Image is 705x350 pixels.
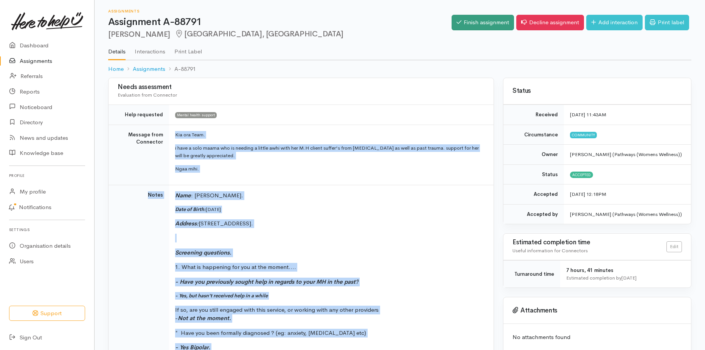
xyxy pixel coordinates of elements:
[503,204,564,224] td: Accepted by
[109,125,169,185] td: Message from Connector
[570,132,597,138] span: Community
[512,307,682,314] h3: Attachments
[175,206,484,213] p: [DATE]
[503,184,564,205] td: Accepted
[512,333,682,342] p: No attachments found
[135,38,165,59] a: Interactions
[452,15,514,30] a: Finish assignment
[570,191,606,197] time: [DATE] 12:18PM
[109,105,169,125] td: Help requested
[503,164,564,184] td: Status
[503,261,560,288] td: Turnaround time
[133,65,165,73] a: Assignments
[108,17,452,28] h1: Assignment A-88791
[175,192,191,199] i: Name
[570,172,593,178] span: Accepted
[566,267,613,273] span: 7 hours, 41 minutes
[175,278,359,285] i: - Have you previously sought help in regards to your MH in the past?
[586,15,643,30] a: Add interaction
[108,60,691,78] nav: breadcrumb
[512,239,666,246] h3: Estimated completion time
[570,151,682,158] span: [PERSON_NAME] (Pathways (Womens Wellness))
[566,274,682,282] div: Estimated completion by
[9,170,85,181] h6: Profile
[645,15,689,30] a: Print label
[175,112,217,118] span: Mental health support
[108,38,126,60] a: Details
[175,131,484,139] p: Kia ora Team.
[108,9,452,13] h6: Assignments
[175,249,231,256] i: Screening questions.
[175,306,379,322] span: If so, are you still engaged with this service, or working with any other providers -
[175,165,484,173] p: Ngaa mihi.
[516,15,584,30] a: Decline assignment
[503,105,564,125] td: Received
[175,329,366,336] span: * Have you been formally diagnosed ? (eg: anxiety, [MEDICAL_DATA] etc)
[666,241,682,252] a: Edit
[512,247,588,254] span: Useful information for Connectors
[108,30,452,39] h2: [PERSON_NAME]
[108,65,124,73] a: Home
[570,111,606,118] time: [DATE] 11:43AM
[9,225,85,235] h6: Settings
[175,263,296,270] span: 1. What is happening for you at the moment....
[199,220,253,227] span: [STREET_ADDRESS].
[174,38,202,59] a: Print Label
[564,204,691,224] td: [PERSON_NAME] (Pathways (Womens Wellness))
[503,125,564,145] td: Circumstance
[175,292,268,299] i: - Yes, but hasn't received help in a while
[175,144,484,159] p: i have a solo maama who is needing a little awhi with her M.H client suffer's from [MEDICAL_DATA]...
[178,314,231,322] i: Not at the moment.
[503,145,564,165] td: Owner
[118,92,177,98] span: Evaluation from Connector
[175,220,199,227] i: Address:
[118,84,484,91] h3: Needs assessment
[165,65,196,73] li: A-88791
[175,29,343,39] span: [GEOGRAPHIC_DATA], [GEOGRAPHIC_DATA]
[512,87,682,95] h3: Status
[9,306,85,321] button: Support
[191,192,243,199] span: : [PERSON_NAME].
[175,206,206,212] i: Date of Birth:
[621,275,637,281] time: [DATE]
